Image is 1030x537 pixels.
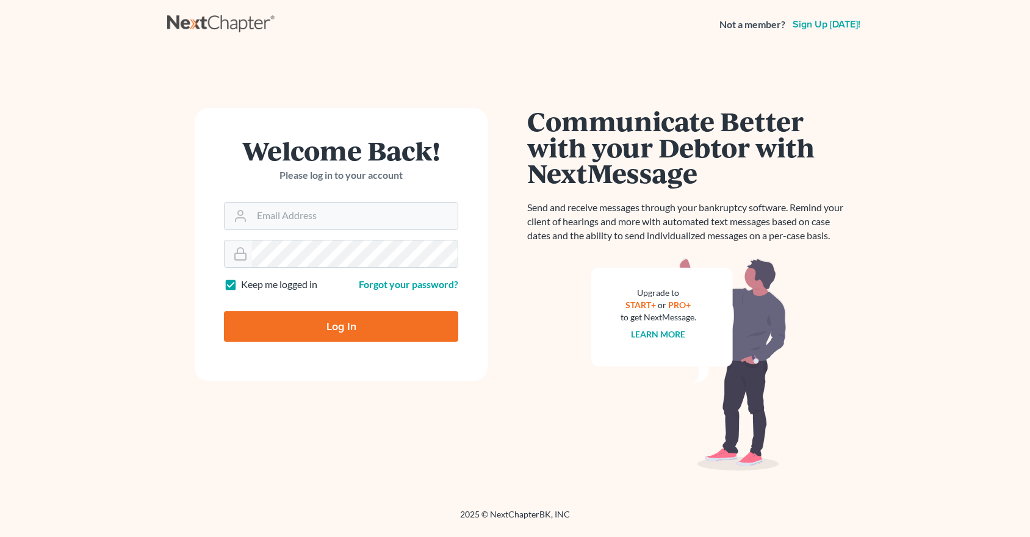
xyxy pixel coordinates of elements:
[224,137,458,164] h1: Welcome Back!
[658,300,667,310] span: or
[241,278,317,292] label: Keep me logged in
[224,168,458,182] p: Please log in to your account
[669,300,691,310] a: PRO+
[719,18,785,32] strong: Not a member?
[252,203,458,229] input: Email Address
[359,278,458,290] a: Forgot your password?
[591,258,787,471] img: nextmessage_bg-59042aed3d76b12b5cd301f8e5b87938c9018125f34e5fa2b7a6b67550977c72.svg
[621,287,696,299] div: Upgrade to
[632,329,686,339] a: Learn more
[626,300,657,310] a: START+
[527,201,851,243] p: Send and receive messages through your bankruptcy software. Remind your client of hearings and mo...
[527,108,851,186] h1: Communicate Better with your Debtor with NextMessage
[790,20,863,29] a: Sign up [DATE]!
[167,508,863,530] div: 2025 © NextChapterBK, INC
[224,311,458,342] input: Log In
[621,311,696,323] div: to get NextMessage.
